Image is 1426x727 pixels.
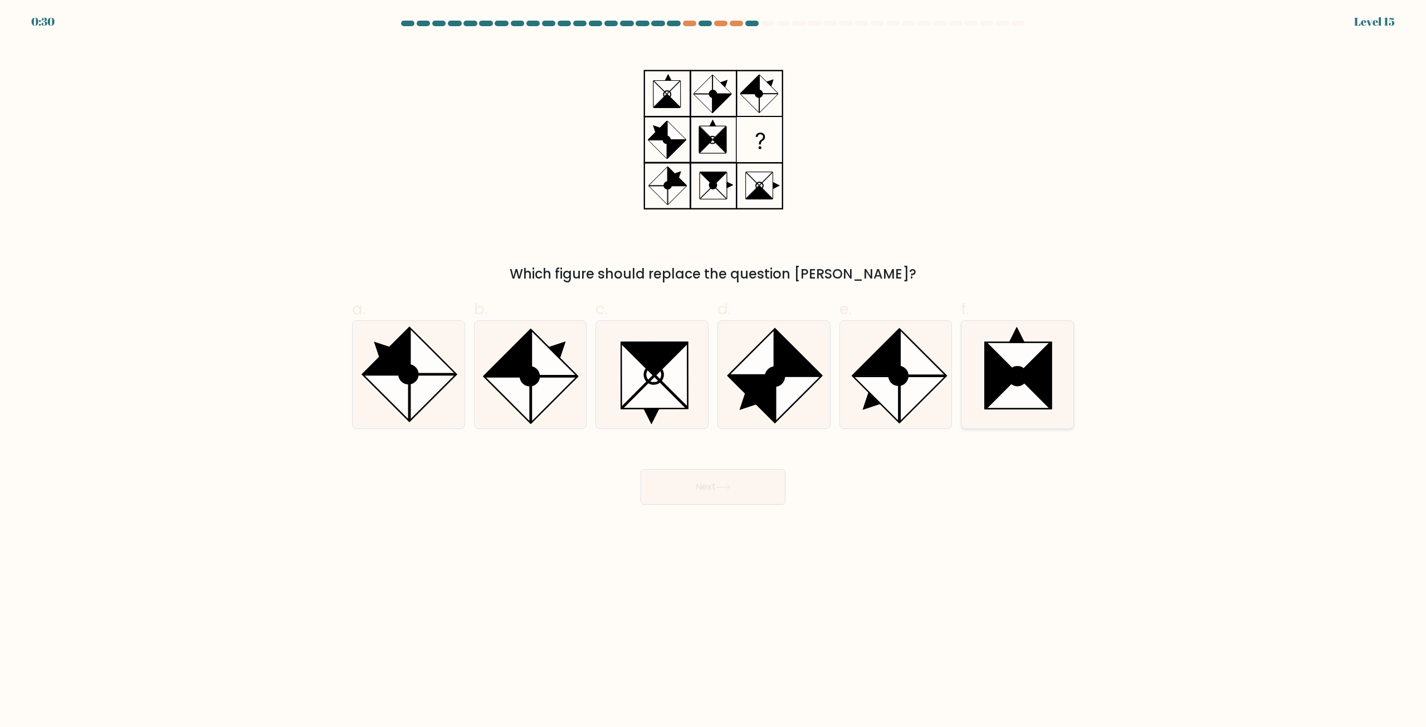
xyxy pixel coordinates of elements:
[474,298,487,320] span: b.
[717,298,731,320] span: d.
[641,469,785,505] button: Next
[595,298,608,320] span: c.
[1354,13,1395,30] div: Level 15
[961,298,969,320] span: f.
[352,298,365,320] span: a.
[839,298,852,320] span: e.
[31,13,55,30] div: 0:30
[359,264,1067,284] div: Which figure should replace the question [PERSON_NAME]?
